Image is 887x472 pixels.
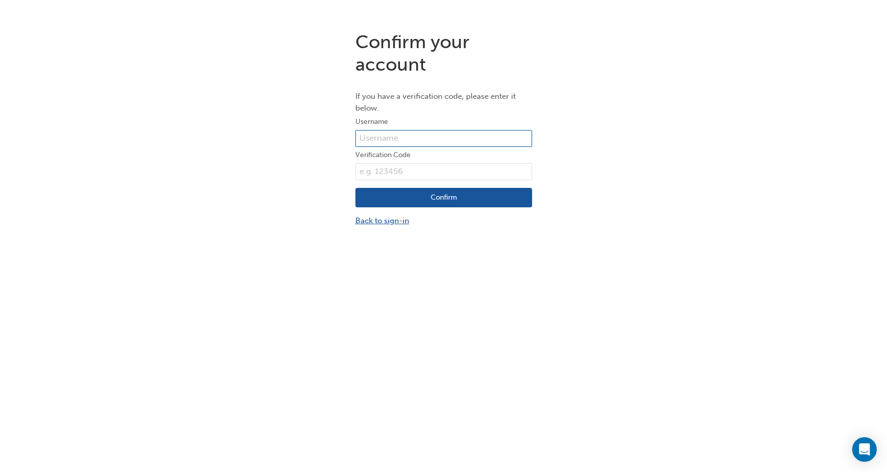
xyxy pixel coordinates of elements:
a: Back to sign-in [355,215,532,227]
input: e.g. 123456 [355,163,532,181]
label: Verification Code [355,149,532,161]
h1: Confirm your account [355,31,532,75]
div: Open Intercom Messenger [852,437,877,462]
input: Username [355,130,532,147]
p: If you have a verification code, please enter it below. [355,91,532,114]
button: Confirm [355,188,532,207]
label: Username [355,116,532,128]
